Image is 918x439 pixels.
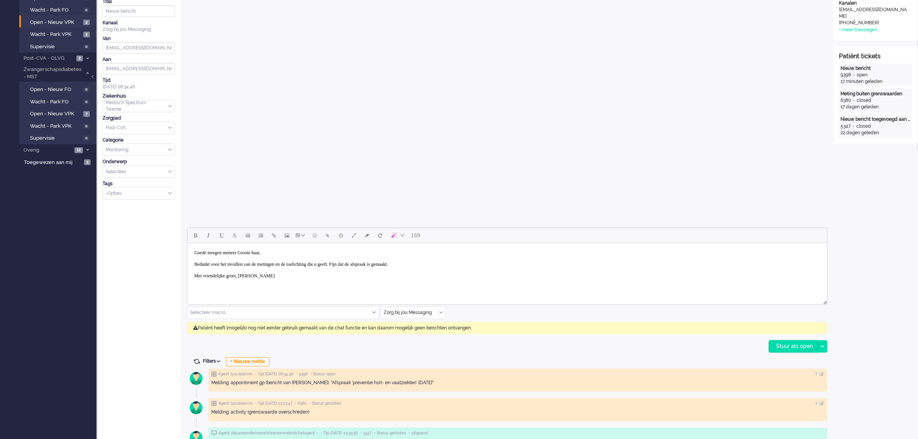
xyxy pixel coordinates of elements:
span: Wacht - Park FO [30,7,81,14]
button: Reset content [374,229,387,242]
span: Wacht - Park VPK [30,123,81,130]
span: 0 [83,99,90,105]
div: - [851,72,857,78]
a: Wacht - Park FO 0 [22,5,96,14]
span: • Status open [310,371,335,377]
button: Insert/edit link [268,229,281,242]
div: Zorgpad [103,115,175,122]
button: Strikethrough [228,229,241,242]
a: Toegewezen aan mij 3 [22,158,96,166]
div: + meer toevoegen [839,27,877,33]
div: Categorie [103,137,175,144]
span: • Status gesloten [309,401,341,406]
div: Meting buiten grenswaarden [841,91,911,97]
span: Open - Nieuw FO [30,86,81,93]
button: Insert/edit image [281,229,294,242]
div: Resize [820,297,827,304]
div: Van [103,35,175,42]
span: • Tijd [DATE] 13:49:56 [320,431,358,436]
button: Bullet list [241,229,254,242]
div: [EMAIL_ADDRESS][DOMAIN_NAME] [839,7,908,20]
button: 169 [408,229,423,242]
span: • 9398 [296,371,308,377]
span: 12 [74,147,83,153]
a: Open - Nieuw FO 0 [22,85,96,93]
div: closed [856,123,871,130]
button: Fullscreen [347,229,360,242]
span: • Status gesloten [374,431,406,436]
span: Toegewezen aan mij [24,159,82,166]
a: Wacht - Park VPK 0 [22,122,96,130]
span: Open - Nieuw VPK [30,19,81,26]
button: Emoticons [308,229,321,242]
div: 17 dagen geleden [841,104,911,110]
span: • Tijd [DATE] 08:34:46 [255,371,293,377]
div: [PHONE_NUMBER] [839,20,908,26]
a: Wacht - Park FO 0 [22,97,96,106]
span: Wacht - Park FO [30,98,81,106]
div: Nieuw bericht toegevoegd aan gesprek [841,116,911,123]
span: Zwangerschapsdiabetes - MST [22,66,82,80]
span: Post-CVA - OLVG [22,55,74,62]
span: 0 [83,87,90,93]
div: Kanaal [103,20,175,26]
span: 7 [83,111,90,117]
span: 169 [411,232,420,238]
span: • 5347 [360,431,371,436]
div: Aan [103,56,175,63]
span: 0 [83,123,90,129]
img: ic_note_grey.svg [211,401,217,406]
img: avatar [187,398,206,417]
div: Patiënt heeft (mogelijk) nog niet eerder gebruik gemaakt van de chat functie en kan daarom mogeli... [187,322,827,334]
div: Zorg bij jou Messaging [103,26,175,33]
span: Supervisie [30,135,81,142]
span: 0 [83,7,90,13]
div: Tijd [103,77,175,84]
a: Wacht - Park VPK 2 [22,30,96,38]
button: Bold [189,229,202,242]
div: Nieuw bericht [841,65,911,72]
span: 2 [76,56,83,61]
div: - [851,97,857,104]
button: Clear formatting [360,229,374,242]
button: Italic [202,229,215,242]
div: - [851,123,856,130]
div: 6380 [841,97,851,104]
span: Overig [22,147,72,154]
span: 3 [84,159,91,165]
div: open [857,72,867,78]
div: Melding: appointment gp (bericht van [PERSON_NAME]). "Afspraak ‘preventie hsrt- en vaatziekten’ [... [211,380,824,386]
span: • uitgaand [409,431,428,436]
div: Patiënt tickets [839,52,912,61]
div: Onderwerp [103,159,175,165]
span: Filters [203,358,223,364]
span: Agent lusciialarms [218,401,253,406]
span: Supervisie [30,43,81,51]
div: Stuur als open [769,341,817,352]
span: • 6380 [295,401,307,406]
button: Table [294,229,308,242]
iframe: Rich Text Area [187,243,827,297]
button: Numbered list [254,229,268,242]
span: Open - Nieuw VPK [30,110,81,118]
img: ic_note_grey.svg [211,371,217,377]
button: AI [387,229,408,242]
div: 22 dagen geleden [841,130,911,136]
button: Delay message [334,229,347,242]
div: 9398 [841,72,851,78]
span: 2 [83,32,90,37]
div: + Nieuwe notitie [226,357,270,366]
a: Open - Nieuw VPK 2 [22,18,96,26]
div: Ziekenhuis [103,93,175,100]
span: 2 [83,20,90,25]
div: Select Tags [103,187,175,200]
span: Agent lusciialarms [218,371,253,377]
div: [DATE] 08:34:46 [103,77,175,90]
a: Open - Nieuw VPK 7 [22,109,96,118]
a: Supervisie 0 [22,133,96,142]
div: Tags [103,181,175,187]
span: 0 [83,135,90,141]
div: closed [857,97,871,104]
button: Underline [215,229,228,242]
